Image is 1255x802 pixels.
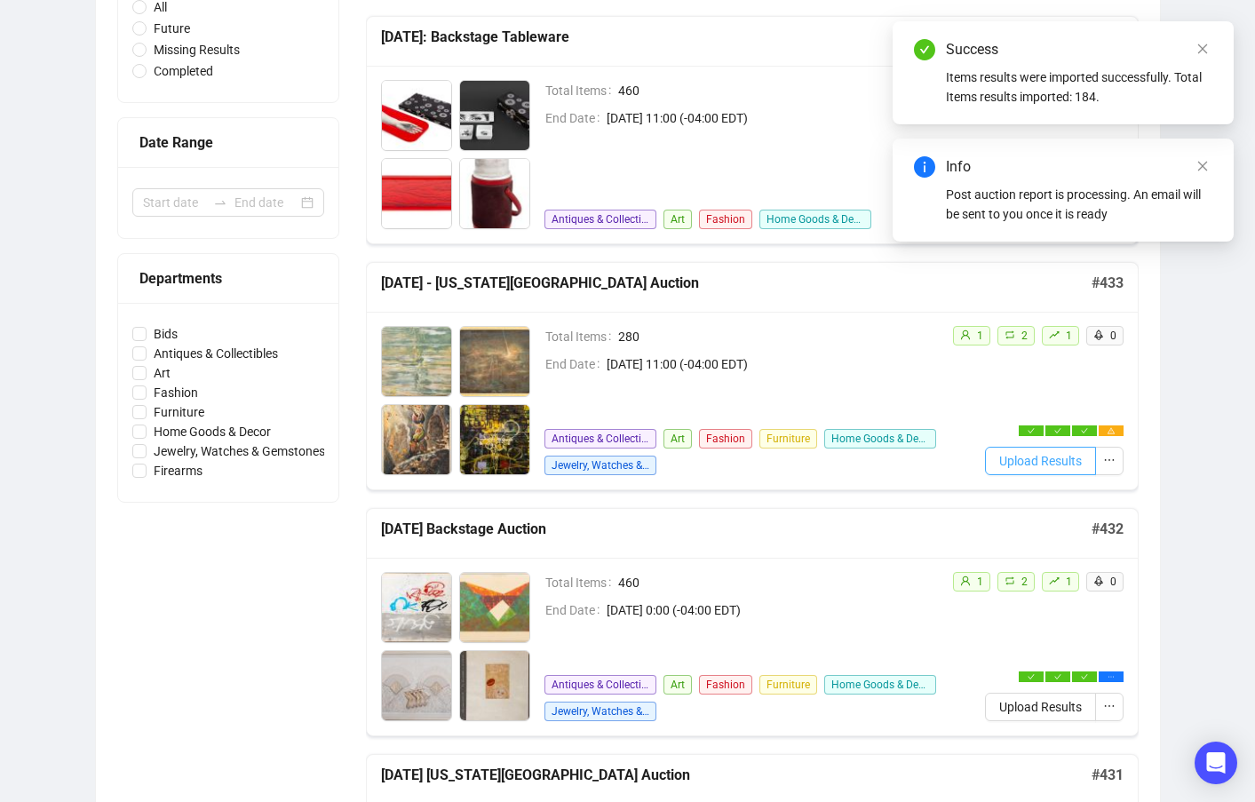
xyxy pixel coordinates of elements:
div: Post auction report is processing. An email will be sent to you once it is ready [946,185,1212,224]
span: user [960,576,971,586]
span: Home Goods & Decor [759,210,871,229]
span: warning [1108,427,1115,434]
span: Art [663,675,692,695]
span: 0 [1110,576,1116,588]
a: [DATE]: Backstage Tableware#Auction 434Total Items460End Date[DATE] 11:00 (-04:00 EDT)Antiques & ... [366,16,1139,244]
span: 2 [1021,330,1028,342]
span: rocket [1093,576,1104,586]
span: Furniture [759,675,817,695]
button: Upload Results [985,693,1096,721]
span: check [1054,673,1061,680]
span: ellipsis [1103,454,1116,466]
button: Upload Results [985,447,1096,475]
span: 1 [977,576,983,588]
span: Fashion [699,429,752,449]
h5: [DATE] - [US_STATE][GEOGRAPHIC_DATA] Auction [381,273,1092,294]
span: Upload Results [999,697,1082,717]
span: Bids [147,324,185,344]
img: 1_1.jpg [382,327,451,396]
span: ellipsis [1108,673,1115,680]
span: [DATE] 0:00 (-04:00 EDT) [607,600,938,620]
div: Departments [139,267,317,290]
span: 280 [618,327,938,346]
h5: # 432 [1092,519,1124,540]
img: 2_1.jpg [460,573,529,642]
img: 1_1.jpg [382,573,451,642]
span: rise [1049,576,1060,586]
span: End Date [545,354,607,374]
span: retweet [1005,576,1015,586]
img: 4_1.jpg [460,651,529,720]
img: 4_1.jpg [460,159,529,228]
span: Antiques & Collectibles [147,344,285,363]
span: Firearms [147,461,210,480]
span: Fashion [147,383,205,402]
span: close [1196,160,1209,172]
a: Close [1193,156,1212,176]
span: Completed [147,61,220,81]
span: check [1054,427,1061,434]
a: [DATE] - [US_STATE][GEOGRAPHIC_DATA] Auction#433Total Items280End Date[DATE] 11:00 (-04:00 EDT)An... [366,262,1139,490]
img: 2_1.jpg [460,81,529,150]
img: 3_1.jpg [382,405,451,474]
h5: [DATE] Backstage Auction [381,519,1092,540]
span: Jewelry, Watches & Gemstones [544,456,656,475]
span: Antiques & Collectibles [544,210,656,229]
span: Fashion [699,675,752,695]
span: Total Items [545,573,618,592]
img: 1_1.jpg [382,81,451,150]
span: Furniture [147,402,211,422]
span: [DATE] 11:00 (-04:00 EDT) [607,108,938,128]
span: check [1081,427,1088,434]
span: Art [147,363,178,383]
span: rocket [1093,330,1104,340]
span: Jewelry, Watches & Gemstones [147,441,332,461]
span: check-circle [914,39,935,60]
span: Total Items [545,327,618,346]
span: check [1081,673,1088,680]
span: to [213,195,227,210]
span: 460 [618,573,938,592]
span: [DATE] 11:00 (-04:00 EDT) [607,354,938,374]
span: info-circle [914,156,935,178]
span: Missing Results [147,40,247,60]
img: 3_1.jpg [382,651,451,720]
span: Total Items [545,81,618,100]
div: Date Range [139,131,317,154]
span: check [1028,673,1035,680]
input: Start date [143,193,206,212]
span: retweet [1005,330,1015,340]
span: Fashion [699,210,752,229]
span: Antiques & Collectibles [544,675,656,695]
span: Furniture [759,429,817,449]
div: Info [946,156,1212,178]
span: Art [663,429,692,449]
span: swap-right [213,195,227,210]
span: close [1196,43,1209,55]
span: Home Goods & Decor [824,429,936,449]
input: End date [234,193,298,212]
div: Items results were imported successfully. Total Items results imported: 184. [946,67,1212,107]
div: Success [946,39,1212,60]
h5: # 431 [1092,765,1124,786]
span: Home Goods & Decor [147,422,278,441]
span: Art [663,210,692,229]
span: 1 [1066,576,1072,588]
img: 4_1.jpg [460,405,529,474]
span: Upload Results [999,451,1082,471]
span: Home Goods & Decor [824,675,936,695]
span: ellipsis [1103,700,1116,712]
span: user [960,330,971,340]
span: 460 [618,81,938,100]
img: 3_1.jpg [382,159,451,228]
div: Open Intercom Messenger [1195,742,1237,784]
span: check [1028,427,1035,434]
span: Jewelry, Watches & Gemstones [544,702,656,721]
h5: [DATE] [US_STATE][GEOGRAPHIC_DATA] Auction [381,765,1092,786]
span: 1 [1066,330,1072,342]
h5: [DATE]: Backstage Tableware [381,27,1039,48]
span: End Date [545,600,607,620]
img: 2_1.jpg [460,327,529,396]
span: End Date [545,108,607,128]
h5: # 433 [1092,273,1124,294]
